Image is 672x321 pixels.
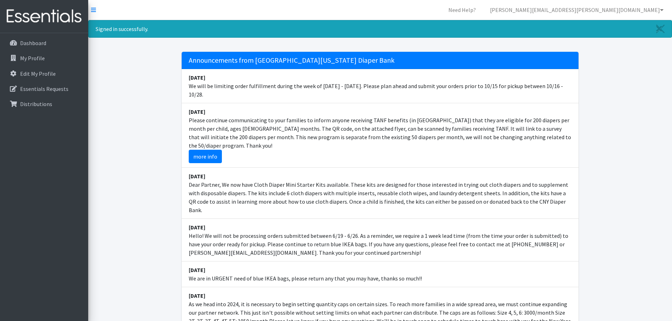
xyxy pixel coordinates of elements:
[20,85,68,92] p: Essentials Requests
[20,100,52,107] p: Distributions
[189,224,205,231] strong: [DATE]
[443,3,482,17] a: Need Help?
[189,292,205,299] strong: [DATE]
[182,103,579,168] li: Please continue communicating to your families to inform anyone receiving TANF benefits (in [GEOG...
[189,74,205,81] strong: [DATE]
[3,36,85,50] a: Dashboard
[3,5,85,28] img: HumanEssentials
[189,108,205,115] strong: [DATE]
[3,97,85,111] a: Distributions
[20,70,56,77] p: Edit My Profile
[3,51,85,65] a: My Profile
[3,82,85,96] a: Essentials Requests
[189,150,222,163] a: more info
[20,55,45,62] p: My Profile
[649,20,672,37] a: Close
[20,39,46,47] p: Dashboard
[182,219,579,261] li: Hello! We will not be processing orders submitted between 6/19 - 6/26. As a reminder, we require ...
[182,52,579,69] h5: Announcements from [GEOGRAPHIC_DATA][US_STATE] Diaper Bank
[182,168,579,219] li: Dear Partner, We now have Cloth Diaper Mini Starter Kits available. These kits are designed for t...
[189,266,205,273] strong: [DATE]
[182,261,579,287] li: We are in URGENT need of blue IKEA bags, please return any that you may have, thanks so much!!
[484,3,669,17] a: [PERSON_NAME][EMAIL_ADDRESS][PERSON_NAME][DOMAIN_NAME]
[88,20,672,38] div: Signed in successfully.
[189,173,205,180] strong: [DATE]
[182,69,579,103] li: We will be limiting order fulfillment during the week of [DATE] - [DATE]. Please plan ahead and s...
[3,67,85,81] a: Edit My Profile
